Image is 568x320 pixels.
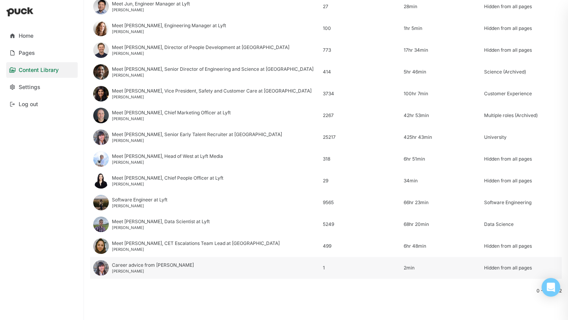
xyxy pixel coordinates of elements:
a: Home [6,28,78,44]
div: Career advice from [PERSON_NAME] [112,262,194,268]
div: 425hr 43min [404,135,478,140]
div: Hidden from all pages [484,4,559,9]
div: Meet [PERSON_NAME], Head of West at Lyft Media [112,154,223,159]
div: Hidden from all pages [484,178,559,184]
div: Meet [PERSON_NAME], Director of People Development at [GEOGRAPHIC_DATA] [112,45,289,50]
div: Hidden from all pages [484,243,559,249]
div: [PERSON_NAME] [112,7,190,12]
a: Pages [6,45,78,61]
div: [PERSON_NAME] [112,225,210,230]
div: Meet [PERSON_NAME], Chief People Officer at Lyft [112,175,223,181]
div: Hidden from all pages [484,26,559,31]
div: [PERSON_NAME] [112,269,194,273]
div: Multiple roles (Archived) [484,113,559,118]
div: 6hr 51min [404,156,478,162]
div: 5249 [323,222,397,227]
div: Meet [PERSON_NAME], Chief Marketing Officer at Lyft [112,110,231,115]
div: 28min [404,4,478,9]
div: 42hr 53min [404,113,478,118]
div: Hidden from all pages [484,47,559,53]
div: [PERSON_NAME] [112,160,223,164]
div: [PERSON_NAME] [112,29,226,34]
div: Customer Experience [484,91,559,96]
div: Content Library [19,67,59,73]
a: Settings [6,79,78,95]
div: 318 [323,156,397,162]
div: 3734 [323,91,397,96]
div: [PERSON_NAME] [112,182,223,186]
div: 17hr 34min [404,47,478,53]
div: 9565 [323,200,397,205]
div: Science (Archived) [484,69,559,75]
a: Content Library [6,62,78,78]
div: Meet [PERSON_NAME], Senior Early Talent Recruiter at [GEOGRAPHIC_DATA] [112,132,282,137]
div: Meet [PERSON_NAME], Engineering Manager at Lyft [112,23,226,28]
div: 100 [323,26,397,31]
div: 0 - 22 of 22 [90,288,562,294]
div: 5hr 46min [404,69,478,75]
div: [PERSON_NAME] [112,247,280,252]
div: [PERSON_NAME] [112,51,289,56]
div: 66hr 23min [404,200,478,205]
div: Hidden from all pages [484,156,559,162]
div: University [484,135,559,140]
div: Software Engineering [484,200,559,205]
div: 2min [404,265,478,271]
div: 34min [404,178,478,184]
div: Home [19,33,33,39]
div: Meet [PERSON_NAME], Vice President, Safety and Customer Care at [GEOGRAPHIC_DATA] [112,88,312,94]
div: 68hr 20min [404,222,478,227]
div: 29 [323,178,397,184]
div: Meet [PERSON_NAME], CET Escalations Team Lead at [GEOGRAPHIC_DATA] [112,241,280,246]
div: Hidden from all pages [484,265,559,271]
div: [PERSON_NAME] [112,94,312,99]
div: Meet Jun, Engineer Manager at Lyft [112,1,190,7]
div: 100hr 7min [404,91,478,96]
div: 25217 [323,135,397,140]
div: 1hr 5min [404,26,478,31]
div: 414 [323,69,397,75]
div: [PERSON_NAME] [112,73,314,77]
div: Log out [19,101,38,108]
div: 27 [323,4,397,9]
div: Meet [PERSON_NAME], Data Scientist at Lyft [112,219,210,224]
div: 773 [323,47,397,53]
div: Meet [PERSON_NAME], Senior Director of Engineering and Science at [GEOGRAPHIC_DATA] [112,66,314,72]
div: Pages [19,50,35,56]
div: [PERSON_NAME] [112,138,282,143]
div: Open Intercom Messenger [542,278,560,297]
div: Software Engineer at Lyft [112,197,167,203]
div: [PERSON_NAME] [112,116,231,121]
div: 1 [323,265,397,271]
div: [PERSON_NAME] [112,203,167,208]
div: 2267 [323,113,397,118]
div: 499 [323,243,397,249]
div: Data Science [484,222,559,227]
div: 6hr 48min [404,243,478,249]
div: Settings [19,84,40,91]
